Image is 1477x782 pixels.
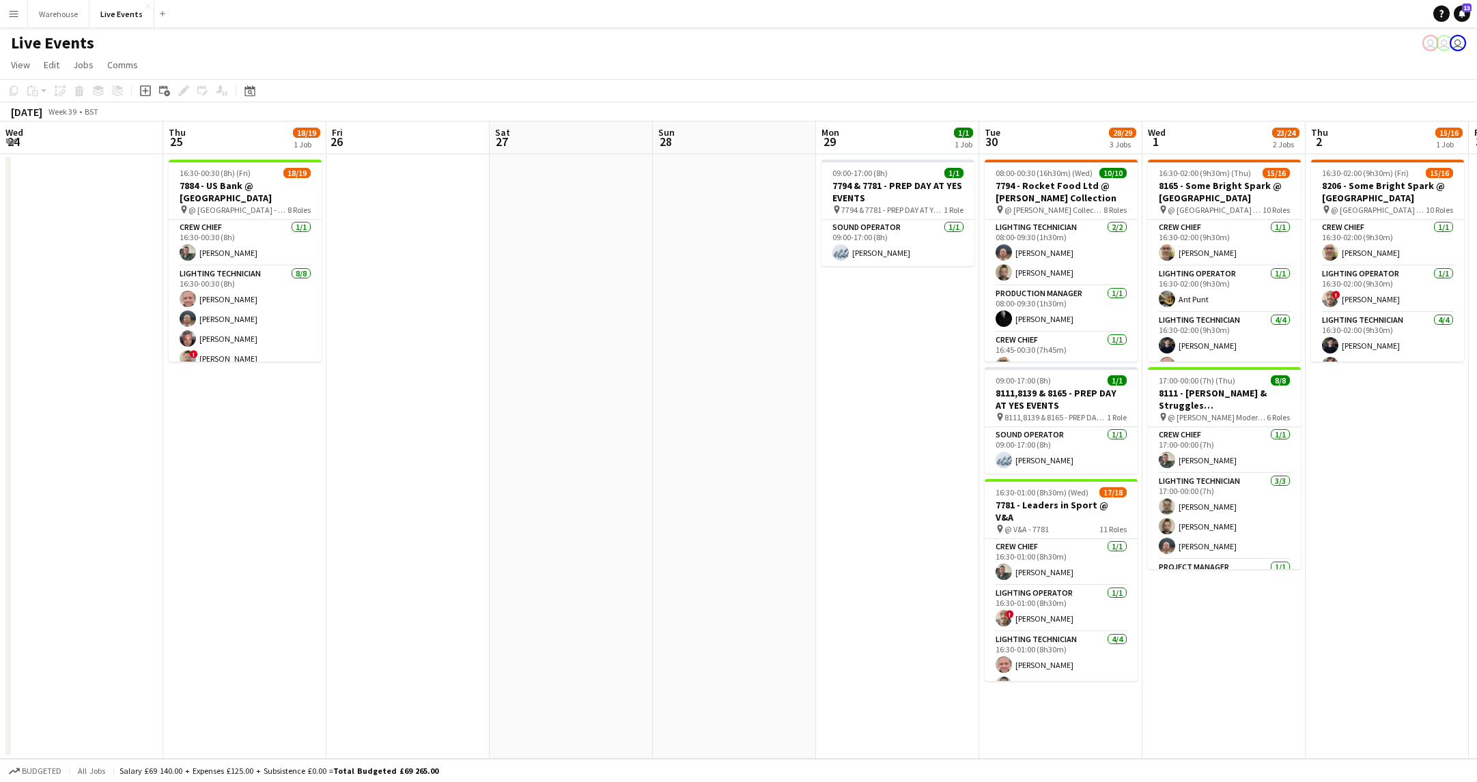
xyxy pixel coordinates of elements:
[119,766,438,776] div: Salary £69 140.00 + Expenses £125.00 + Subsistence £0.00 =
[1331,205,1426,215] span: @ [GEOGRAPHIC_DATA] - 8206
[985,367,1138,474] app-job-card: 09:00-17:00 (8h)1/18111,8139 & 8165 - PREP DAY AT YES EVENTS 8111,8139 & 8165 - PREP DAY AT YES E...
[333,766,438,776] span: Total Budgeted £69 265.00
[985,286,1138,332] app-card-role: Production Manager1/108:00-09:30 (1h30m)[PERSON_NAME]
[985,539,1138,585] app-card-role: Crew Chief1/116:30-01:00 (8h30m)[PERSON_NAME]
[658,126,675,139] span: Sun
[1004,412,1107,422] span: 8111,8139 & 8165 - PREP DAY AT YES EVENTS
[169,179,322,204] h3: 7884 - US Bank @ [GEOGRAPHIC_DATA]
[1311,266,1464,313] app-card-role: Lighting Operator1/116:30-02:00 (9h30m)![PERSON_NAME]
[75,766,108,776] span: All jobs
[167,134,186,149] span: 25
[1450,35,1466,51] app-user-avatar: Technical Department
[1148,179,1301,204] h3: 8165 - Some Bright Spark @ [GEOGRAPHIC_DATA]
[1309,134,1328,149] span: 2
[1148,313,1301,418] app-card-role: Lighting Technician4/416:30-02:00 (9h30m)[PERSON_NAME][PERSON_NAME]
[1426,205,1453,215] span: 10 Roles
[1103,205,1127,215] span: 8 Roles
[1311,220,1464,266] app-card-role: Crew Chief1/116:30-02:00 (9h30m)[PERSON_NAME]
[1148,367,1301,569] div: 17:00-00:00 (7h) (Thu)8/88111 - [PERSON_NAME] & Struggles ([GEOGRAPHIC_DATA]) Ltd @ [PERSON_NAME]...
[85,106,98,117] div: BST
[11,59,30,71] span: View
[832,168,888,178] span: 09:00-17:00 (8h)
[283,168,311,178] span: 18/19
[821,220,974,266] app-card-role: Sound Operator1/109:00-17:00 (8h)[PERSON_NAME]
[287,205,311,215] span: 8 Roles
[1099,487,1127,497] span: 17/18
[169,160,322,362] app-job-card: 16:30-00:30 (8h) (Fri)18/197884 - US Bank @ [GEOGRAPHIC_DATA] @ [GEOGRAPHIC_DATA] - 78848 RolesCr...
[1006,610,1014,618] span: !
[293,128,320,138] span: 18/19
[1332,291,1340,299] span: !
[1436,35,1452,51] app-user-avatar: Ollie Rolfe
[1148,220,1301,266] app-card-role: Crew Chief1/116:30-02:00 (9h30m)[PERSON_NAME]
[169,266,322,451] app-card-role: Lighting Technician8/816:30-00:30 (8h)[PERSON_NAME][PERSON_NAME][PERSON_NAME]![PERSON_NAME]
[821,179,974,204] h3: 7794 & 7781 - PREP DAY AT YES EVENTS
[985,499,1138,523] h3: 7781 - Leaders in Sport @ V&A
[1148,427,1301,474] app-card-role: Crew Chief1/117:00-00:00 (7h)[PERSON_NAME]
[169,220,322,266] app-card-role: Crew Chief1/116:30-00:30 (8h)[PERSON_NAME]
[1462,3,1472,12] span: 13
[330,134,343,149] span: 26
[1099,524,1127,534] span: 11 Roles
[1311,126,1328,139] span: Thu
[985,332,1138,379] app-card-role: Crew Chief1/116:45-00:30 (7h45m)[PERSON_NAME]
[1267,412,1290,422] span: 6 Roles
[332,126,343,139] span: Fri
[1109,128,1136,138] span: 28/29
[107,59,138,71] span: Comms
[44,59,59,71] span: Edit
[3,134,23,149] span: 24
[180,168,251,178] span: 16:30-00:30 (8h) (Fri)
[89,1,154,27] button: Live Events
[1108,375,1127,386] span: 1/1
[841,205,944,215] span: 7794 & 7781 - PREP DAY AT YES EVENTS
[102,56,143,74] a: Comms
[1311,313,1464,418] app-card-role: Lighting Technician4/416:30-02:00 (9h30m)[PERSON_NAME][PERSON_NAME]
[294,139,320,149] div: 1 Job
[1148,474,1301,560] app-card-role: Lighting Technician3/317:00-00:00 (7h)[PERSON_NAME][PERSON_NAME][PERSON_NAME]
[1159,375,1235,386] span: 17:00-00:00 (7h) (Thu)
[821,160,974,266] app-job-card: 09:00-17:00 (8h)1/17794 & 7781 - PREP DAY AT YES EVENTS 7794 & 7781 - PREP DAY AT YES EVENTS1 Rol...
[1426,168,1453,178] span: 15/16
[1271,375,1290,386] span: 8/8
[190,350,198,358] span: !
[1148,126,1166,139] span: Wed
[985,179,1138,204] h3: 7794 - Rocket Food Ltd @ [PERSON_NAME] Collection
[1322,168,1409,178] span: 16:30-02:00 (9h30m) (Fri)
[983,134,1000,149] span: 30
[819,134,839,149] span: 29
[1099,168,1127,178] span: 10/10
[68,56,99,74] a: Jobs
[954,128,973,138] span: 1/1
[985,585,1138,632] app-card-role: Lighting Operator1/116:30-01:00 (8h30m)![PERSON_NAME]
[996,375,1051,386] span: 09:00-17:00 (8h)
[821,126,839,139] span: Mon
[1168,412,1267,422] span: @ [PERSON_NAME] Modern - 8111
[5,126,23,139] span: Wed
[22,766,61,776] span: Budgeted
[1004,205,1103,215] span: @ [PERSON_NAME] Collection - 7794
[985,427,1138,474] app-card-role: Sound Operator1/109:00-17:00 (8h)[PERSON_NAME]
[985,160,1138,362] div: 08:00-00:30 (16h30m) (Wed)10/107794 - Rocket Food Ltd @ [PERSON_NAME] Collection @ [PERSON_NAME] ...
[1311,160,1464,362] app-job-card: 16:30-02:00 (9h30m) (Fri)15/168206 - Some Bright Spark @ [GEOGRAPHIC_DATA] @ [GEOGRAPHIC_DATA] - ...
[985,126,1000,139] span: Tue
[944,168,963,178] span: 1/1
[985,479,1138,681] app-job-card: 16:30-01:00 (8h30m) (Wed)17/187781 - Leaders in Sport @ V&A @ V&A - 778111 RolesCrew Chief1/116:3...
[1107,412,1127,422] span: 1 Role
[1435,128,1463,138] span: 15/16
[7,764,64,779] button: Budgeted
[996,168,1093,178] span: 08:00-00:30 (16h30m) (Wed)
[1263,168,1290,178] span: 15/16
[1148,160,1301,362] div: 16:30-02:00 (9h30m) (Thu)15/168165 - Some Bright Spark @ [GEOGRAPHIC_DATA] @ [GEOGRAPHIC_DATA] - ...
[45,106,79,117] span: Week 39
[1273,139,1299,149] div: 2 Jobs
[1148,266,1301,313] app-card-role: Lighting Operator1/116:30-02:00 (9h30m)Ant Punt
[495,126,510,139] span: Sat
[656,134,675,149] span: 28
[996,487,1088,497] span: 16:30-01:00 (8h30m) (Wed)
[985,387,1138,411] h3: 8111,8139 & 8165 - PREP DAY AT YES EVENTS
